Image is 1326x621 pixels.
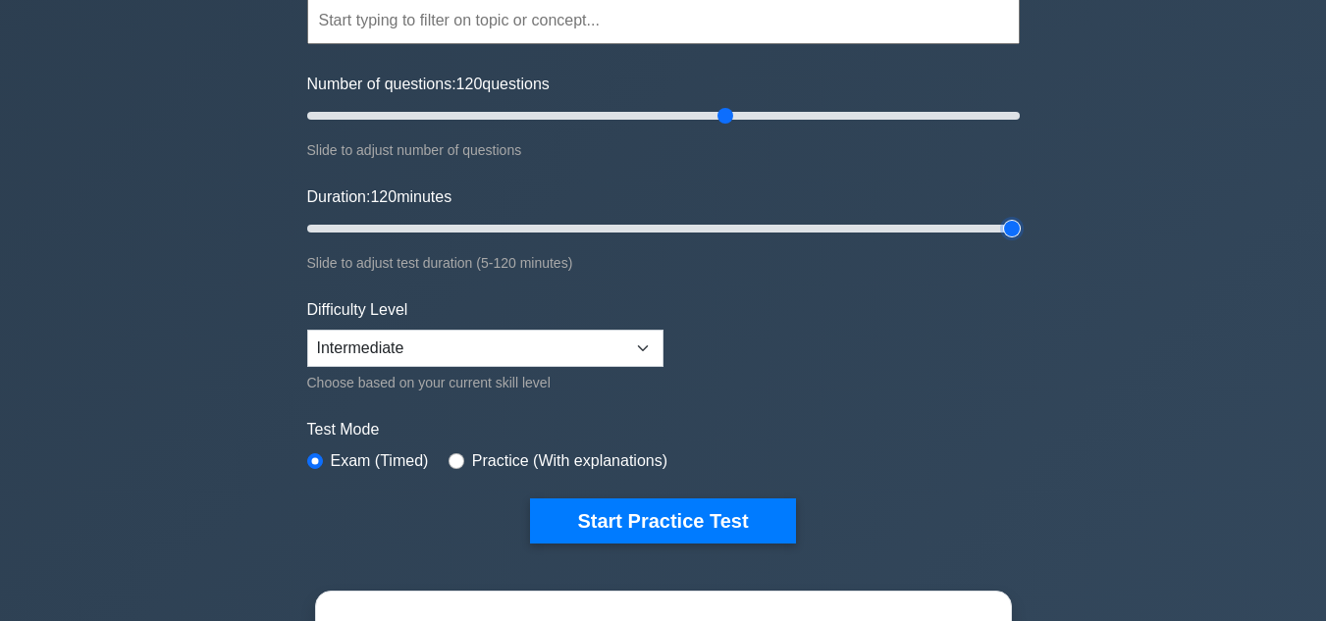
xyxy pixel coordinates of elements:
label: Number of questions: questions [307,73,550,96]
div: Slide to adjust number of questions [307,138,1020,162]
button: Start Practice Test [530,498,795,543]
label: Practice (With explanations) [472,449,667,473]
div: Choose based on your current skill level [307,371,663,394]
label: Test Mode [307,418,1020,441]
label: Exam (Timed) [331,449,429,473]
label: Difficulty Level [307,298,408,322]
span: 120 [370,188,397,205]
span: 120 [456,76,483,92]
label: Duration: minutes [307,185,452,209]
div: Slide to adjust test duration (5-120 minutes) [307,251,1020,275]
